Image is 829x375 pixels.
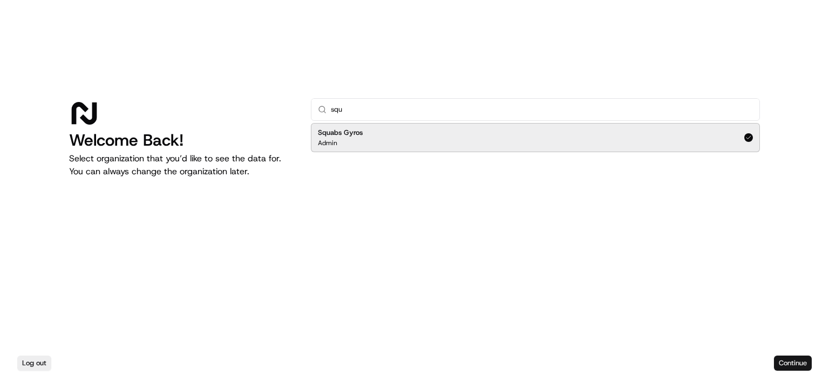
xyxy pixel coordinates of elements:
[318,139,337,147] p: Admin
[774,356,812,371] button: Continue
[318,128,363,138] h2: Squabs Gyros
[69,152,294,178] p: Select organization that you’d like to see the data for. You can always change the organization l...
[311,121,760,154] div: Suggestions
[331,99,753,120] input: Type to search...
[69,131,294,150] h1: Welcome Back!
[17,356,51,371] button: Log out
